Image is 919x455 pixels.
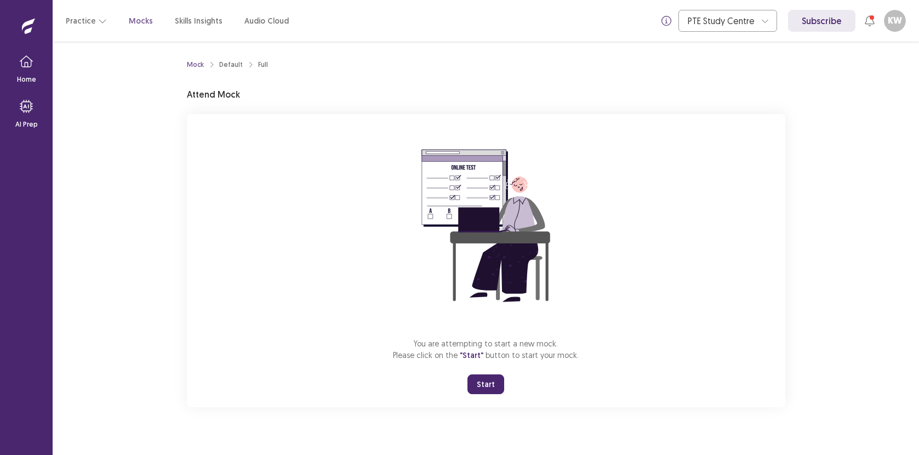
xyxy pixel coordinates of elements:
div: Full [258,60,268,70]
button: KW [884,10,906,32]
div: PTE Study Centre [688,10,756,31]
div: Default [219,60,243,70]
p: Attend Mock [187,88,240,101]
span: "Start" [460,350,483,360]
a: Mocks [129,15,153,27]
p: You are attempting to start a new mock. Please click on the button to start your mock. [393,338,579,361]
button: Practice [66,11,107,31]
nav: breadcrumb [187,60,268,70]
img: attend-mock [387,127,585,325]
p: AI Prep [15,120,38,129]
button: info [657,11,676,31]
a: Skills Insights [175,15,222,27]
a: Subscribe [788,10,855,32]
button: Start [467,374,504,394]
p: Home [17,75,36,84]
a: Mock [187,60,204,70]
a: Audio Cloud [244,15,289,27]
